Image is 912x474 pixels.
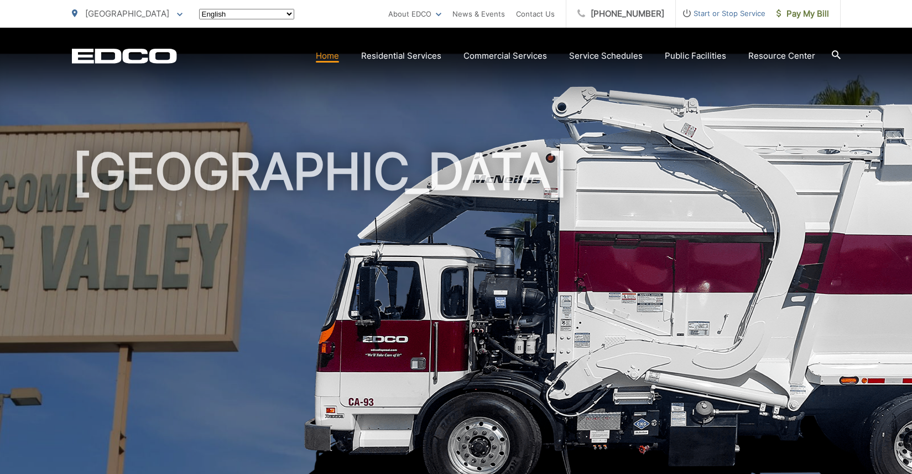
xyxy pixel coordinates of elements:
[452,7,505,20] a: News & Events
[463,49,547,63] a: Commercial Services
[361,49,441,63] a: Residential Services
[316,49,339,63] a: Home
[569,49,643,63] a: Service Schedules
[72,48,177,64] a: EDCD logo. Return to the homepage.
[776,7,829,20] span: Pay My Bill
[388,7,441,20] a: About EDCO
[516,7,555,20] a: Contact Us
[199,9,294,19] select: Select a language
[748,49,815,63] a: Resource Center
[85,8,169,19] span: [GEOGRAPHIC_DATA]
[665,49,726,63] a: Public Facilities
